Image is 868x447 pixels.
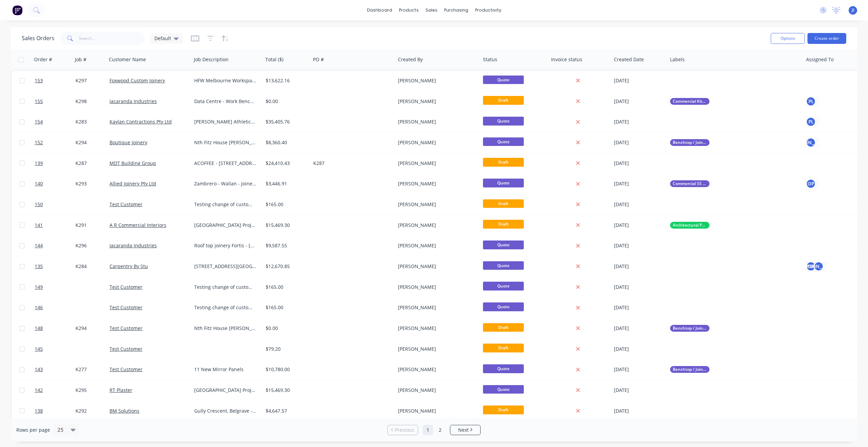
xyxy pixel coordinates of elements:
a: Test Customer [110,366,143,372]
span: Quote [483,117,524,125]
div: [DATE] [614,242,665,249]
div: [PERSON_NAME] [398,304,473,311]
a: 148 [35,318,76,338]
div: $79.20 [266,346,306,352]
div: purchasing [441,5,472,15]
div: [PERSON_NAME] [814,261,824,271]
a: 135 [35,256,76,277]
div: [STREET_ADDRESS][GEOGRAPHIC_DATA] North - Stainless Steel Joinery Items [194,263,257,270]
div: [PERSON_NAME] [806,137,816,148]
div: [PERSON_NAME] [398,284,473,291]
div: [DATE] [614,346,665,352]
a: 142 [35,380,76,400]
button: Benchtop / Joinery [670,366,710,373]
button: GP [806,179,816,189]
a: 143 [35,359,76,380]
div: $0.00 [266,98,306,105]
a: 146 [35,297,76,318]
a: Kaylan Contractions Pty Ltd [110,118,172,125]
div: [PERSON_NAME] Athletics Seating Extension - Supply & Install Handrails / Balustrades [194,118,257,125]
span: Quote [483,302,524,311]
div: K283 [76,118,103,125]
div: [DATE] [614,387,665,394]
div: Nth Fitz House [PERSON_NAME] St - SS Benchtop [194,325,257,332]
div: [PERSON_NAME] [398,325,473,332]
div: [DATE] [614,222,665,229]
div: ACOFFEE - [STREET_ADDRESS][PERSON_NAME] [194,160,257,167]
div: [PERSON_NAME] [398,77,473,84]
div: [PERSON_NAME] [398,346,473,352]
div: [DATE] [614,77,665,84]
div: Gully Crescent, Belgrave - Stainless Steel Benchtops & Splash Back [194,408,257,414]
h1: Sales Orders [22,35,54,42]
a: Jacaranda Industries [110,98,157,104]
div: K294 [76,139,103,146]
span: Rows per page [16,427,50,433]
div: $13,622.16 [266,77,306,84]
div: Total ($) [265,56,283,63]
div: Invoice status [551,56,582,63]
button: Benchtop / Joinery [670,139,710,146]
div: [DATE] [614,201,665,208]
span: Benchtop / Joinery [673,139,707,146]
div: K277 [76,366,103,373]
div: K287 [313,160,389,167]
div: 11 New Mirror Panels [194,366,257,373]
a: 138 [35,401,76,421]
a: Next page [450,427,480,433]
div: Roof top joinery Fortis - [STREET_ADDRESS][GEOGRAPHIC_DATA][STREET_ADDRESS] [194,242,257,249]
div: K295 [76,387,103,394]
a: Page 1 is your current page [423,425,433,435]
div: $15,469.30 [266,387,306,394]
span: Quote [483,241,524,249]
div: [PERSON_NAME] [398,366,473,373]
span: Quote [483,76,524,84]
a: 145 [35,339,76,359]
div: [PERSON_NAME] [398,160,473,167]
div: [PERSON_NAME] [398,408,473,414]
span: 141 [35,222,43,229]
div: K287 [76,160,103,167]
button: Create order [807,33,846,44]
span: 152 [35,139,43,146]
div: $24,410.43 [266,160,306,167]
div: [PERSON_NAME] [398,263,473,270]
span: 138 [35,408,43,414]
span: 146 [35,304,43,311]
span: Quote [483,282,524,290]
a: Page 2 [435,425,445,435]
a: Test Customer [110,284,143,290]
a: Allied Joinery Pty Ltd [110,180,156,187]
a: 150 [35,194,76,215]
span: 155 [35,98,43,105]
span: Default [154,35,171,42]
div: GP [806,261,816,271]
div: K291 [76,222,103,229]
span: 135 [35,263,43,270]
span: Quote [483,137,524,146]
div: Data Centre - Work Benches with Stainless steel frames & Worktops [194,98,257,105]
button: Benchtop / Joinery [670,325,710,332]
div: Zambrero - Wallan - Joinery [194,180,257,187]
div: Testing change of customer [194,201,257,208]
div: K284 [76,263,103,270]
div: K293 [76,180,103,187]
div: Created Date [614,56,644,63]
span: Draft [483,96,524,104]
div: Status [483,56,497,63]
span: Quote [483,385,524,394]
div: Testing change of customer [194,284,257,291]
div: PL [806,117,816,127]
span: 145 [35,346,43,352]
span: 150 [35,201,43,208]
span: Previous [395,427,414,433]
span: Draft [483,405,524,414]
div: [DATE] [614,263,665,270]
div: [PERSON_NAME] [398,118,473,125]
a: 140 [35,173,76,194]
a: MDT Building Group [110,160,156,166]
span: 143 [35,366,43,373]
input: Search... [79,32,145,45]
div: PO # [313,56,324,63]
